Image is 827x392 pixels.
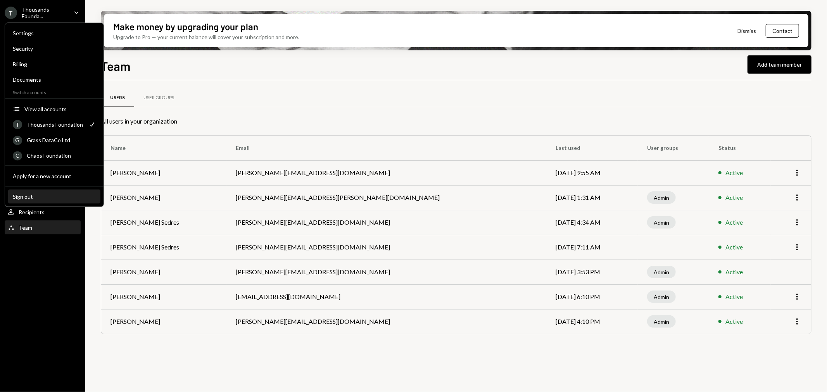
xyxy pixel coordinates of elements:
[226,160,546,185] td: [PERSON_NAME][EMAIL_ADDRESS][DOMAIN_NAME]
[725,193,743,202] div: Active
[101,210,226,235] td: [PERSON_NAME] Sedres
[647,216,676,229] div: Admin
[101,260,226,284] td: [PERSON_NAME]
[647,191,676,204] div: Admin
[725,218,743,227] div: Active
[101,136,226,160] th: Name
[13,193,96,200] div: Sign out
[226,260,546,284] td: [PERSON_NAME][EMAIL_ADDRESS][DOMAIN_NAME]
[101,284,226,309] td: [PERSON_NAME]
[5,88,104,95] div: Switch accounts
[226,210,546,235] td: [PERSON_NAME][EMAIL_ADDRESS][DOMAIN_NAME]
[101,88,134,108] a: Users
[226,284,546,309] td: [EMAIL_ADDRESS][DOMAIN_NAME]
[638,136,709,160] th: User groups
[5,205,81,219] a: Recipients
[546,160,638,185] td: [DATE] 9:55 AM
[546,235,638,260] td: [DATE] 7:11 AM
[24,106,96,112] div: View all accounts
[27,152,96,159] div: Chaos Foundation
[22,6,67,19] div: Thousands Founda...
[725,242,743,252] div: Active
[725,317,743,326] div: Active
[546,185,638,210] td: [DATE] 1:31 AM
[134,88,183,108] a: User Groups
[546,260,638,284] td: [DATE] 3:53 PM
[8,41,100,55] a: Security
[13,173,96,179] div: Apply for a new account
[8,26,100,40] a: Settings
[226,309,546,334] td: [PERSON_NAME][EMAIL_ADDRESS][DOMAIN_NAME]
[546,309,638,334] td: [DATE] 4:10 PM
[8,133,100,147] a: GGrass DataCo Ltd
[13,30,96,36] div: Settings
[725,267,743,277] div: Active
[725,168,743,177] div: Active
[8,148,100,162] a: CChaos Foundation
[27,121,83,128] div: Thousands Foundation
[101,117,811,126] div: All users in your organization
[13,151,22,160] div: C
[647,315,676,328] div: Admin
[13,76,96,83] div: Documents
[8,72,100,86] a: Documents
[110,95,125,101] div: Users
[226,185,546,210] td: [PERSON_NAME][EMAIL_ADDRESS][PERSON_NAME][DOMAIN_NAME]
[5,7,17,19] div: T
[101,235,226,260] td: [PERSON_NAME] Sedres
[113,20,258,33] div: Make money by upgrading your plan
[647,266,676,278] div: Admin
[725,292,743,301] div: Active
[13,45,96,52] div: Security
[766,24,799,38] button: Contact
[728,22,766,40] button: Dismiss
[13,120,22,129] div: T
[8,102,100,116] button: View all accounts
[8,190,100,204] button: Sign out
[709,136,771,160] th: Status
[546,284,638,309] td: [DATE] 6:10 PM
[546,210,638,235] td: [DATE] 4:34 AM
[8,169,100,183] button: Apply for a new account
[13,61,96,67] div: Billing
[143,95,174,101] div: User Groups
[19,224,32,231] div: Team
[101,309,226,334] td: [PERSON_NAME]
[8,57,100,71] a: Billing
[5,220,81,234] a: Team
[113,33,299,41] div: Upgrade to Pro — your current balance will cover your subscription and more.
[19,209,45,215] div: Recipients
[101,160,226,185] td: [PERSON_NAME]
[546,136,638,160] th: Last used
[748,55,811,74] button: Add team member
[226,136,546,160] th: Email
[13,136,22,145] div: G
[27,137,96,143] div: Grass DataCo Ltd
[101,58,131,74] h1: Team
[101,185,226,210] td: [PERSON_NAME]
[647,291,676,303] div: Admin
[226,235,546,260] td: [PERSON_NAME][EMAIL_ADDRESS][DOMAIN_NAME]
